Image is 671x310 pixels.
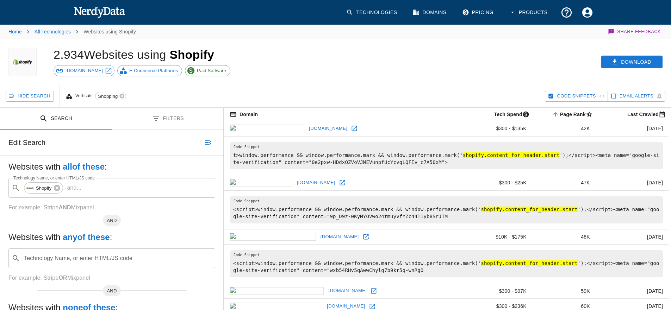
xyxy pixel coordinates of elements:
a: Open gowesty.com in new window [337,177,348,188]
a: [DOMAIN_NAME] [307,123,349,134]
img: Shopify logo [12,48,33,76]
button: Products [505,2,553,23]
a: Home [8,29,22,34]
span: Verticals [75,93,95,100]
hl: shopify.content_for_header.start [481,260,578,266]
a: Open mckenzieseeds.com in new window [361,232,371,242]
b: all of these [63,162,105,171]
hl: shopify.content_for_header.start [481,207,578,212]
div: Shopping [95,92,126,100]
td: [DATE] [596,175,669,190]
button: Support and Documentation [556,2,577,23]
td: [DATE] [596,229,669,245]
hl: shopify.content_for_header.start [463,152,560,158]
img: mckenzieseeds.com icon [230,233,316,241]
td: $300 - $25K [465,175,532,190]
button: Download [601,56,663,69]
td: [DATE] [596,283,669,299]
p: For example: Stripe Mixpanel [8,274,215,282]
span: Most recent date this website was successfully crawled [618,110,669,119]
p: and ... [64,184,84,192]
span: [DOMAIN_NAME] [62,67,107,74]
a: Technologies [342,2,403,23]
pre: <script>window.performance && window.performance.mark && window.performance.mark(' ');</script><m... [230,250,663,277]
p: Websites using Shopify [83,28,136,35]
a: Domains [408,2,452,23]
span: AND [103,287,121,295]
h5: Websites with : [8,161,215,172]
button: Filters [112,108,224,130]
span: AND [103,217,121,224]
span: Get email alerts with newly found website results. Click to enable. [620,92,653,100]
button: Hide Code Snippets [545,91,608,102]
label: Technology Name, or enter HTML/JS code [13,175,95,181]
b: OR [58,275,67,281]
a: Pricing [458,2,499,23]
span: The registered domain name (i.e. "nerdydata.com"). [230,110,258,119]
span: Shopping [95,93,120,100]
nav: breadcrumb [8,25,136,39]
button: Share Feedback [607,25,663,39]
div: Shopify [24,182,63,194]
pre: <script>window.performance && window.performance.mark && window.performance.mark(' ');</script><m... [230,196,663,223]
a: [DOMAIN_NAME] [295,177,337,188]
span: Hide Code Snippets [557,92,596,100]
a: All Technologies [35,29,71,34]
h5: Websites with : [8,232,215,243]
span: A page popularity ranking based on a domain's backlinks. Smaller numbers signal more popular doma... [551,110,596,119]
a: Open abundanthealth4u.com in new window [368,286,379,296]
a: [DOMAIN_NAME] [327,285,368,296]
td: 42K [532,121,596,137]
span: E-Commerce Platforms [125,67,182,74]
img: NerdyData.com [74,5,125,19]
button: Hide Search [6,91,54,102]
img: gowesty.com icon [230,179,292,186]
a: [DOMAIN_NAME] [54,65,114,76]
span: The estimated minimum and maximum annual tech spend each webpage has, based on the free, freemium... [485,110,532,119]
td: $300 - $97K [465,283,532,299]
td: [DATE] [596,121,669,137]
h1: 2.934 Websites using [54,48,214,61]
span: Shopify [32,184,55,192]
p: For example: Stripe Mixpanel [8,203,215,212]
img: abundanthealth4u.com icon [230,287,324,295]
td: 47K [532,175,596,190]
span: Paid Software [193,67,230,74]
td: 48K [532,229,596,245]
button: Get email alerts with newly found website results. Click to enable. [608,91,665,102]
button: Account Settings [577,2,598,23]
b: AND [58,204,71,210]
pre: t>window.performance && window.performance.mark && window.performance.mark(' ');</script><meta na... [230,142,663,169]
td: $300 - $135K [465,121,532,137]
td: 59K [532,283,596,299]
a: Open citysuper.com.hk in new window [349,123,360,134]
h6: Edit Search [8,137,45,148]
b: any of these [63,232,110,242]
img: citysuper.com.hk icon [230,125,304,132]
span: Shopify [169,48,214,61]
td: $10K - $175K [465,229,532,245]
a: E-Commerce Platforms [117,65,182,76]
a: [DOMAIN_NAME] [319,232,361,242]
